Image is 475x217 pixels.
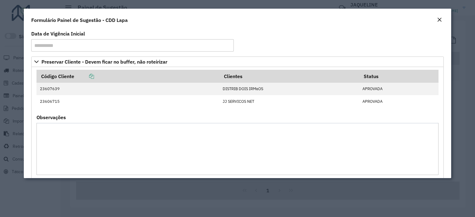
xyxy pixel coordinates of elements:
[359,95,439,107] td: APROVADA
[36,95,220,107] td: 23606715
[220,83,359,95] td: DISTRIB DOIS IRMaOS
[359,83,439,95] td: APROVADA
[435,16,444,24] button: Close
[36,70,220,83] th: Código Cliente
[220,95,359,107] td: JJ SERVICOS NET
[36,83,220,95] td: 23607639
[31,16,128,24] h4: Formulário Painel de Sugestão - CDD Lapa
[41,59,167,64] span: Preservar Cliente - Devem ficar no buffer, não roteirizar
[359,70,439,83] th: Status
[36,114,66,121] label: Observações
[31,30,85,37] label: Data de Vigência Inicial
[74,73,94,79] a: Copiar
[31,67,444,205] div: Preservar Cliente - Devem ficar no buffer, não roteirizar
[31,56,444,67] a: Preservar Cliente - Devem ficar no buffer, não roteirizar
[220,70,359,83] th: Clientes
[437,17,442,22] em: Fechar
